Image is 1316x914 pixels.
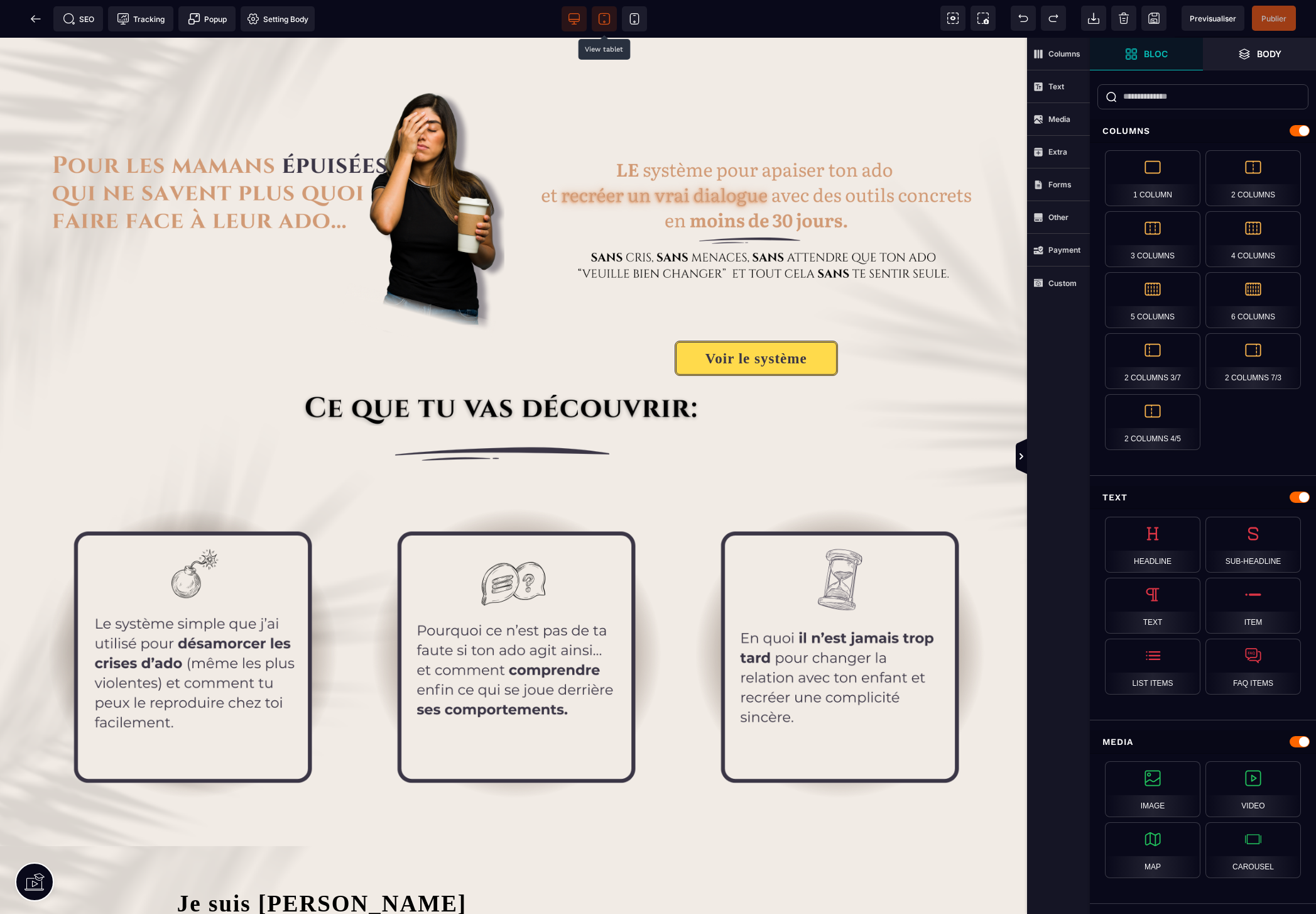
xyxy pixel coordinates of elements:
[675,303,838,338] button: Voir le système
[1190,14,1236,23] span: Previsualiser
[117,13,165,25] span: Tracking
[1105,333,1200,389] div: 2 Columns 3/7
[1205,150,1301,206] div: 2 Columns
[1105,150,1200,206] div: 1 Column
[1090,119,1316,143] div: Columns
[1105,639,1200,695] div: List Items
[971,6,996,31] span: Screenshot
[1105,578,1200,634] div: Text
[38,38,504,300] img: 6c492f36aea34ef07171f02ac7f1e163_titre_1.png
[1182,6,1244,31] span: Preview
[1048,278,1077,288] strong: Custom
[523,38,990,300] img: 607fc51804710576c4ee89d9470ef417_sous_titre_1.png
[1105,517,1200,573] div: Headline
[1090,486,1316,509] div: Text
[1105,822,1200,878] div: Map
[188,13,227,25] span: Popup
[1205,517,1301,573] div: Sub-Headline
[140,846,504,886] h2: Je suis [PERSON_NAME]
[1205,639,1301,695] div: FAQ Items
[1205,333,1301,389] div: 2 Columns 7/3
[1048,245,1080,255] strong: Payment
[1105,211,1200,267] div: 3 Columns
[1048,114,1070,124] strong: Media
[247,13,308,25] span: Setting Body
[1205,272,1301,328] div: 6 Columns
[1144,49,1168,58] strong: Bloc
[940,6,965,31] span: View components
[1090,730,1316,754] div: Media
[1048,49,1080,58] strong: Columns
[1105,761,1200,817] div: Image
[1048,180,1072,189] strong: Forms
[1205,211,1301,267] div: 4 Columns
[1048,147,1067,157] strong: Extra
[1205,822,1301,878] div: Carousel
[1105,394,1200,450] div: 2 Columns 4/5
[1205,578,1301,634] div: Item
[361,463,666,768] img: 3684476413272deed27b480efd30e5ba_c__2.png
[685,463,989,768] img: 89b60023b528d7062e9cb9c8272d74f1_3.png
[19,390,1008,442] img: 22cb71c7f26e2941395524cacad8b909_trait.png
[1048,82,1064,91] strong: Text
[63,13,94,25] span: SEO
[1261,14,1286,23] span: Publier
[1090,38,1203,70] span: Open Blocks
[1203,38,1316,70] span: Open Layer Manager
[1257,49,1281,58] strong: Body
[1205,761,1301,817] div: Video
[1105,272,1200,328] div: 5 Columns
[38,463,342,768] img: 5723492d8ae826f810d0385d0d05c1d8_1.png
[1048,212,1069,222] strong: Other
[217,357,810,388] img: f8636147bfda1fd022e1d76bfd7628a5_ce_que_tu_vas_decouvrir_2.png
